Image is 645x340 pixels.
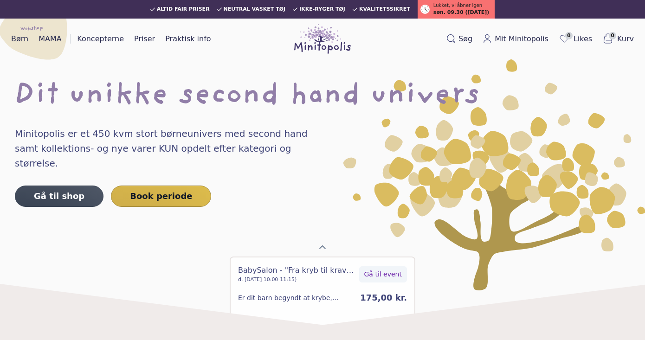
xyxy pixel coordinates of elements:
[224,6,286,12] span: Neutral vasket tøj
[294,24,351,54] img: Minitopolis logo
[157,6,210,12] span: Altid fair priser
[238,293,353,302] div: Er dit barn begyndt at krybe, kravle – eller øver sig på at komme fremad?
[15,186,103,207] a: Gå til shop
[443,32,476,46] button: Søg
[495,33,548,45] span: Mit Minitopolis
[343,59,645,291] img: Minitopolis' logo som et gul blomst
[364,269,402,279] span: Gå til event
[299,6,345,12] span: Ikke-ryger tøj
[565,32,573,39] span: 0
[111,186,211,207] a: Book periode
[617,33,634,45] span: Kurv
[359,6,410,12] span: Kvalitetssikret
[161,32,214,46] a: Praktisk info
[15,82,630,111] h1: Dit unikke second hand univers
[433,2,482,9] span: Lukket, vi åbner igen
[238,265,355,276] div: BabySalon - "Fra kryb til kravl – giv dit barn et stærkt fundament" v. [PERSON_NAME] fra Små Skridt.
[479,32,552,46] a: Mit Minitopolis
[599,31,638,47] button: 0Kurv
[35,32,65,46] a: MAMA
[359,266,407,282] button: Gå til event
[574,33,592,45] span: Likes
[7,32,32,46] a: Børn
[15,126,327,171] h4: Minitopolis er et 450 kvm stort børneunivers med second hand samt kollektions- og nye varer KUN o...
[360,293,407,302] span: 175,00 kr.
[230,257,415,338] div: 0
[315,240,330,255] button: Previous Page
[609,32,616,39] span: 0
[238,276,355,284] div: d. [DATE] 10:00-11:15)
[555,31,596,47] a: 0Likes
[433,9,489,17] span: søn. 09.30 ([DATE])
[130,32,159,46] a: Priser
[73,32,128,46] a: Koncepterne
[458,33,472,45] span: Søg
